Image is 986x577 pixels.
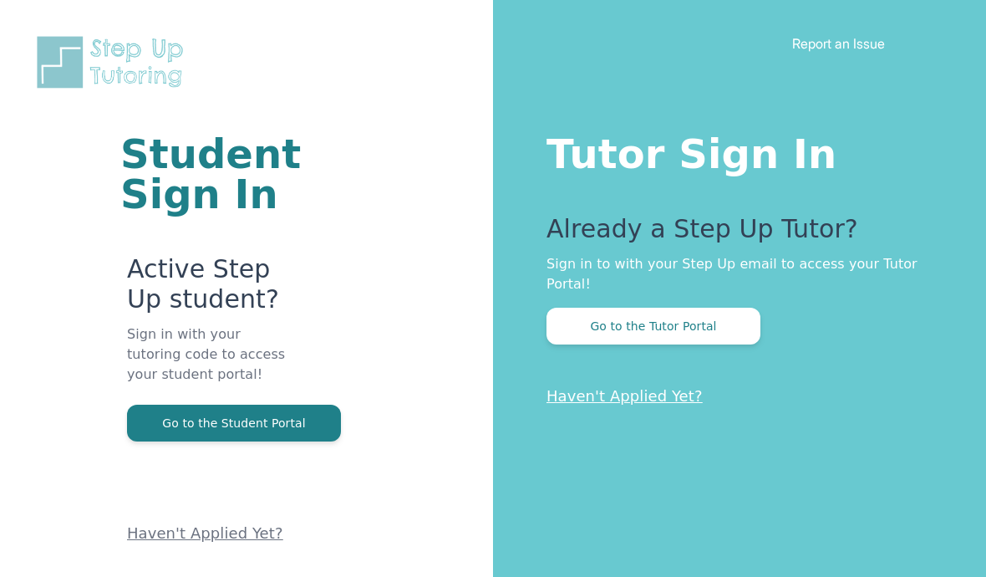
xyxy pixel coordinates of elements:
[546,387,703,405] a: Haven't Applied Yet?
[546,318,760,334] a: Go to the Tutor Portal
[127,524,283,542] a: Haven't Applied Yet?
[546,308,760,345] button: Go to the Tutor Portal
[120,134,292,214] h1: Student Sign In
[546,214,919,254] p: Already a Step Up Tutor?
[127,415,341,431] a: Go to the Student Portal
[127,405,341,442] button: Go to the Student Portal
[33,33,194,91] img: Step Up Tutoring horizontal logo
[792,35,885,52] a: Report an Issue
[546,127,919,174] h1: Tutor Sign In
[127,254,292,324] p: Active Step Up student?
[127,324,292,405] p: Sign in with your tutoring code to access your student portal!
[546,254,919,294] p: Sign in to with your Step Up email to access your Tutor Portal!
